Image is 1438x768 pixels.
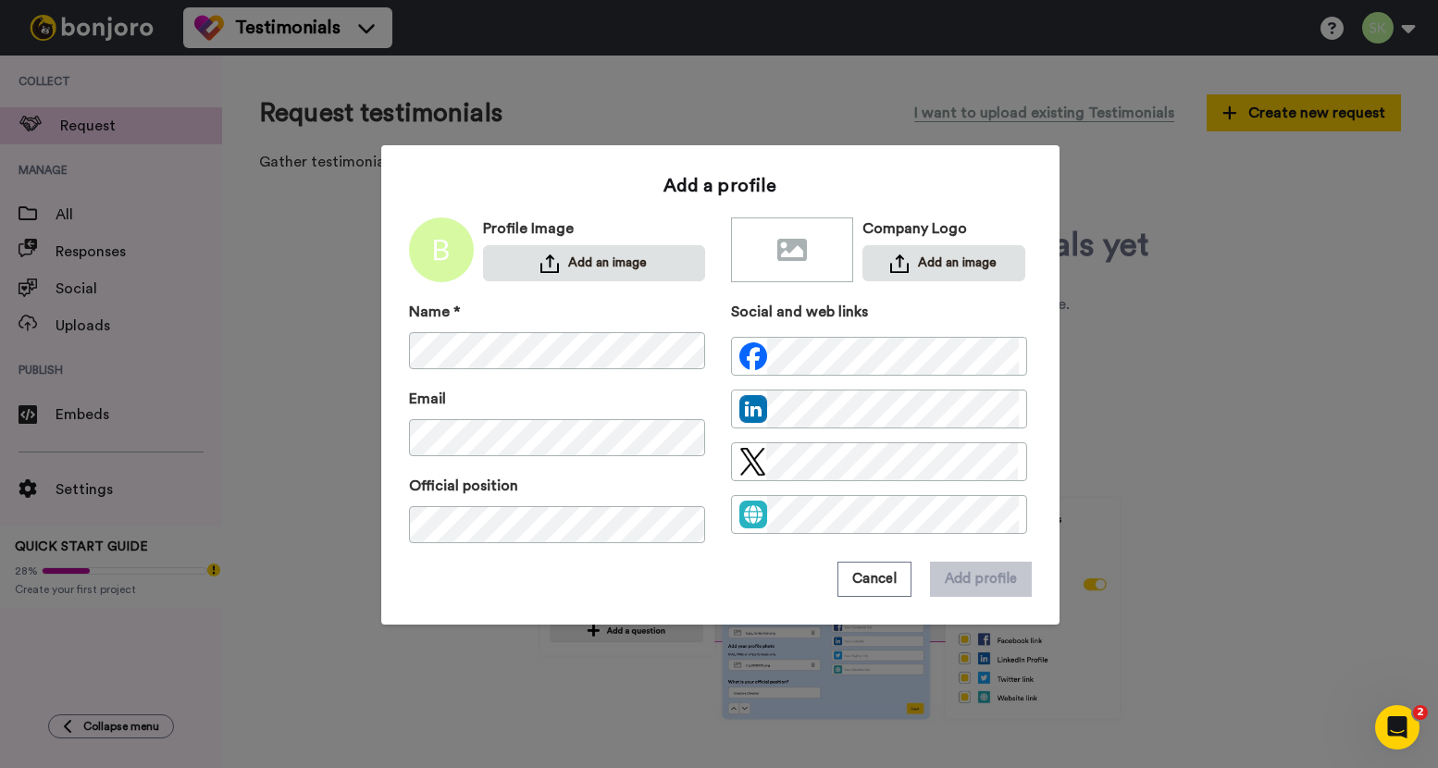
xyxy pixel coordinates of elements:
[663,173,777,199] h1: Add a profile
[409,217,474,282] img: profile.png
[739,448,766,476] img: twitter-x-black.png
[739,395,767,423] img: linked-in.png
[837,562,911,597] button: Cancel
[862,245,1025,281] button: Add an image
[540,254,559,273] img: upload.svg
[409,475,518,497] label: Official position
[890,254,909,273] img: upload.svg
[862,217,1025,240] div: Company Logo
[409,388,446,410] label: Email
[739,501,767,528] img: web.svg
[483,245,705,281] button: Add an image
[731,301,1027,323] div: Social and web links
[1375,705,1419,749] iframe: Intercom live chat
[930,562,1032,597] button: Add profile
[483,217,705,240] div: Profile Image
[1413,705,1428,720] span: 2
[739,342,767,370] img: facebook.svg
[409,301,460,323] label: Name *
